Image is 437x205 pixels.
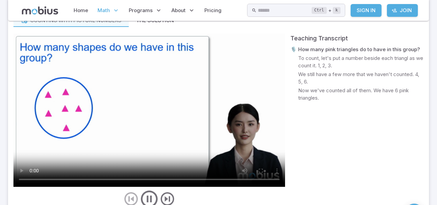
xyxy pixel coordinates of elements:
[312,6,341,14] div: +
[351,4,382,17] a: Sign In
[298,87,424,102] p: Now we've counted all of them. We have 6 pink triangles.
[171,7,186,14] span: About
[298,55,424,69] p: To count, let's put a number beside each triangl as we count it. 1, 2, 3.
[298,46,420,53] p: How many pink triangles do to have in this group?
[202,3,224,18] a: Pricing
[333,7,341,14] kbd: k
[97,7,110,14] span: Math
[312,7,327,14] kbd: Ctrl
[387,4,418,17] a: Join
[290,46,297,53] p: 🎙️
[290,34,424,43] div: Teaching Transcript
[72,3,90,18] a: Home
[129,7,153,14] span: Programs
[298,71,424,86] p: We still have a few more that we haven't counted. 4, 5, 6.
